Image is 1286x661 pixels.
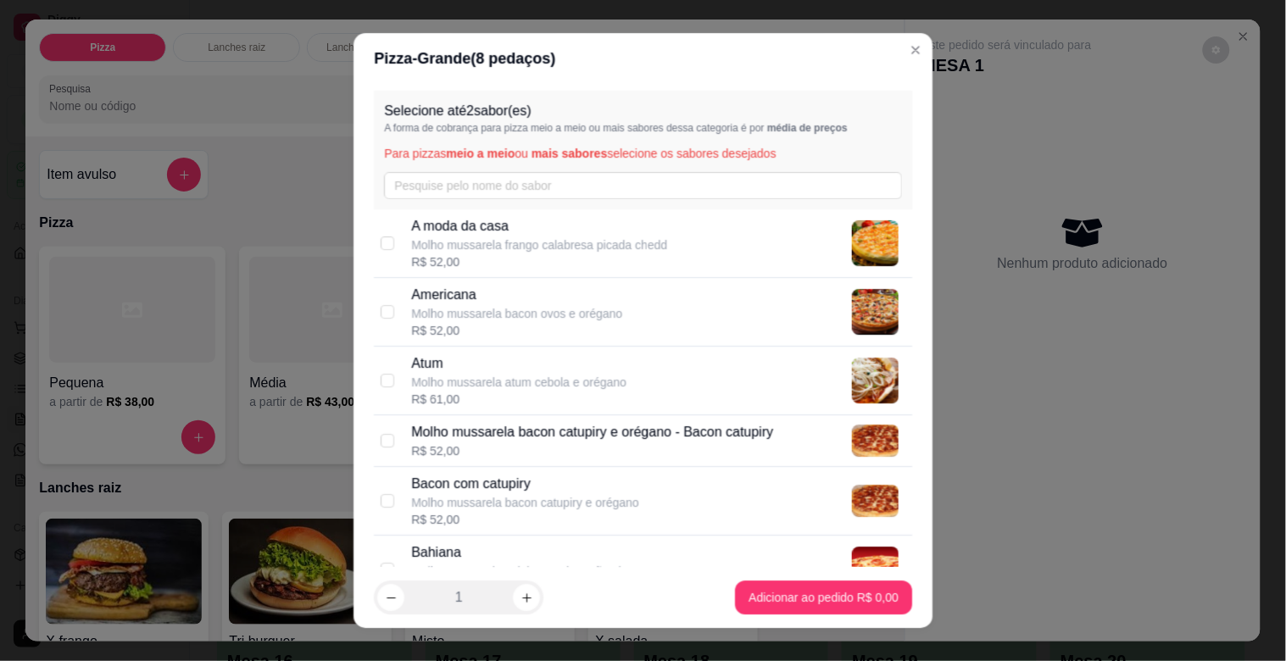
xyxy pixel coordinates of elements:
p: Molho mussarela calabresa pimentão pimenta ca [411,563,670,580]
button: increase-product-quantity [513,584,540,611]
img: product-image [852,485,899,516]
img: product-image [852,220,899,267]
p: Bacon com catupiry [411,474,639,494]
span: meio a meio [446,147,515,160]
p: Molho mussarela bacon ovos e orégano [411,305,622,322]
img: product-image [852,289,899,336]
span: mais sabores [532,147,608,160]
p: Bahiana [411,542,670,563]
p: Americana [411,285,622,305]
img: product-image [852,425,899,456]
div: Pizza - Grande ( 8 pedaços) [374,47,912,70]
div: R$ 61,00 [411,391,626,408]
p: Molho mussarela bacon catupiry e orégano - Bacon catupiry [411,422,773,442]
p: Molho mussarela bacon catupiry e orégano [411,494,639,511]
p: Molho mussarela atum cebola e orégano [411,374,626,391]
button: decrease-product-quantity [377,584,404,611]
p: 1 [455,587,463,608]
span: média de preços [767,122,848,134]
p: Molho mussarela frango calabresa picada chedd [411,236,667,253]
button: Adicionar ao pedido R$ 0,00 [735,580,912,614]
div: R$ 52,00 [411,442,773,459]
p: A forma de cobrança para pizza meio a meio ou mais sabores dessa categoria é por [384,121,902,135]
img: product-image [852,358,899,404]
div: R$ 52,00 [411,322,622,339]
img: product-image [852,547,899,593]
button: Close [902,36,929,64]
div: R$ 52,00 [411,253,667,270]
p: Selecione até 2 sabor(es) [384,101,902,121]
p: Para pizzas ou selecione os sabores desejados [384,145,902,162]
input: Pesquise pelo nome do sabor [384,172,902,199]
p: Atum [411,353,626,374]
div: R$ 52,00 [411,511,639,528]
p: A moda da casa [411,216,667,236]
